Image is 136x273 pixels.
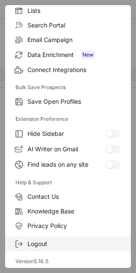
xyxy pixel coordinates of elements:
[5,18,131,33] label: Search Portal
[27,145,105,153] span: AI Writer on Gmail
[27,7,121,15] span: Lists
[27,240,121,248] span: Logout
[5,126,131,141] label: Hide Sidebar
[27,51,121,59] span: Data Enrichment
[5,63,131,77] label: Connect Integrations
[5,255,131,268] div: Version 5.16.5
[5,94,131,109] label: Save Open Profiles
[81,51,95,59] span: New
[5,141,131,157] label: AI Writer on Gmail
[27,130,105,138] span: Hide Sidebar
[27,98,121,105] span: Save Open Profiles
[5,33,131,47] label: Email Campaign
[5,47,131,63] label: Data Enrichment New
[5,219,131,233] label: Privacy Policy
[27,161,105,168] span: Find leads on any site
[5,204,131,219] label: Knowledge Base
[27,193,121,201] span: Contact Us
[15,112,121,126] label: Extension Preference
[5,3,131,18] label: Lists
[27,222,121,230] span: Privacy Policy
[27,36,121,44] span: Email Campaign
[27,207,121,215] span: Knowledge Base
[15,81,121,94] label: Bulk Save Prospects
[5,157,131,172] label: Find leads on any site
[5,189,131,204] label: Contact Us
[15,176,121,189] label: Help & Support
[27,66,121,74] span: Connect Integrations
[27,21,121,29] span: Search Portal
[5,237,131,251] label: Logout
